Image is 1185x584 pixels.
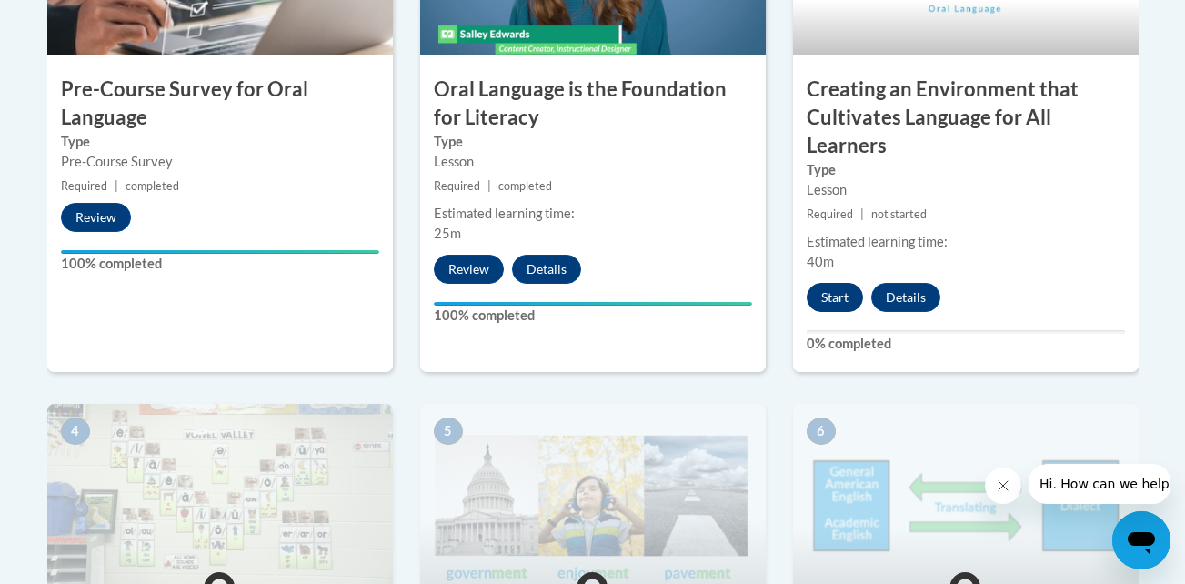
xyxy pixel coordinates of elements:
span: not started [871,207,927,221]
div: Lesson [434,152,752,172]
span: Required [434,179,480,193]
div: Estimated learning time: [807,232,1125,252]
h3: Pre-Course Survey for Oral Language [47,76,393,132]
label: 100% completed [434,306,752,326]
button: Details [512,255,581,284]
div: Your progress [434,302,752,306]
span: 5 [434,418,463,445]
div: Your progress [61,250,379,254]
div: Pre-Course Survey [61,152,379,172]
label: Type [434,132,752,152]
span: | [487,179,491,193]
h3: Creating an Environment that Cultivates Language for All Learners [793,76,1139,159]
button: Details [871,283,940,312]
label: Type [61,132,379,152]
span: Hi. How can we help? [11,13,147,27]
button: Review [61,203,131,232]
label: Type [807,160,1125,180]
label: 0% completed [807,334,1125,354]
button: Review [434,255,504,284]
iframe: Message from company [1029,464,1170,504]
h3: Oral Language is the Foundation for Literacy [420,76,766,132]
label: 100% completed [61,254,379,274]
span: Required [807,207,853,221]
span: | [115,179,118,193]
span: 25m [434,226,461,241]
span: | [860,207,864,221]
span: 6 [807,418,836,445]
button: Start [807,283,863,312]
span: 40m [807,254,834,269]
span: Required [61,179,107,193]
div: Estimated learning time: [434,204,752,224]
div: Lesson [807,180,1125,200]
iframe: Button to launch messaging window [1112,511,1170,569]
iframe: Close message [985,468,1021,504]
span: 4 [61,418,90,445]
span: completed [126,179,179,193]
span: completed [498,179,552,193]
